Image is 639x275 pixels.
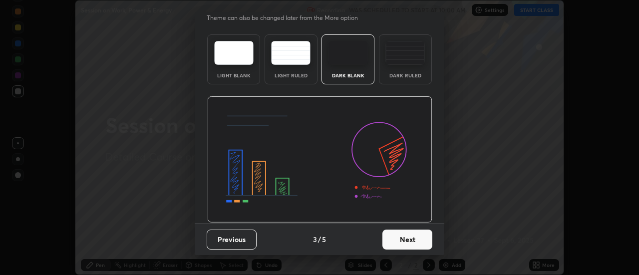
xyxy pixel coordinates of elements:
div: Light Blank [214,73,254,78]
div: Light Ruled [271,73,311,78]
div: Dark Ruled [385,73,425,78]
div: Dark Blank [328,73,368,78]
img: darkRuledTheme.de295e13.svg [385,41,425,65]
h4: 3 [313,234,317,245]
button: Next [382,230,432,250]
img: darkTheme.f0cc69e5.svg [328,41,368,65]
h4: 5 [322,234,326,245]
button: Previous [207,230,257,250]
img: darkThemeBanner.d06ce4a2.svg [207,96,432,223]
p: Theme can also be changed later from the More option [207,13,368,22]
h4: / [318,234,321,245]
img: lightRuledTheme.5fabf969.svg [271,41,311,65]
img: lightTheme.e5ed3b09.svg [214,41,254,65]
